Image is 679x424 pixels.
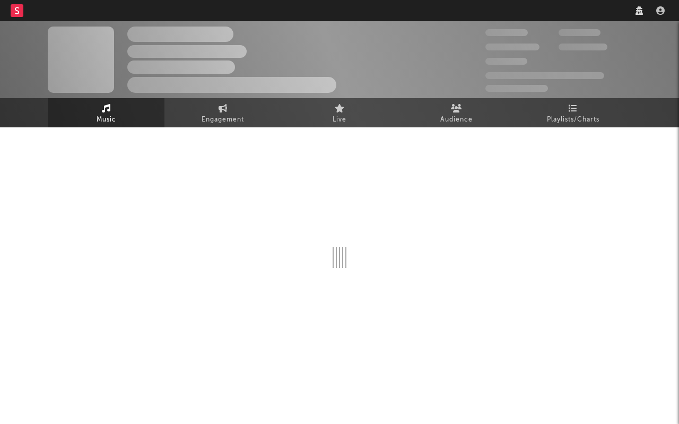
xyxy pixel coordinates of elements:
span: 100.000 [559,29,600,36]
span: Engagement [202,114,244,126]
span: Live [333,114,346,126]
span: 1.000.000 [559,44,607,50]
a: Audience [398,98,515,127]
span: Jump Score: 85.0 [485,85,548,92]
span: Audience [440,114,473,126]
span: 50.000.000 Monthly Listeners [485,72,604,79]
span: Music [97,114,116,126]
a: Music [48,98,164,127]
span: 50.000.000 [485,44,539,50]
a: Engagement [164,98,281,127]
a: Playlists/Charts [515,98,631,127]
a: Live [281,98,398,127]
span: 100.000 [485,58,527,65]
span: 300.000 [485,29,528,36]
span: Playlists/Charts [547,114,599,126]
